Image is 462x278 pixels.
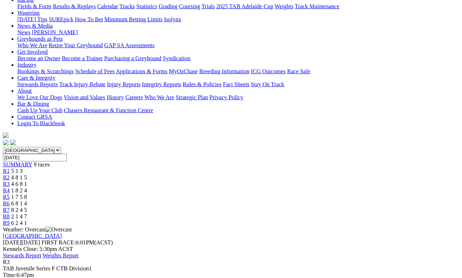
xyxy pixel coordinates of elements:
div: Industry [17,68,459,75]
a: Who We Are [144,94,174,100]
a: R5 [3,194,10,200]
img: logo-grsa-white.png [3,133,9,138]
a: Who We Are [17,42,47,48]
a: News & Media [17,23,53,29]
a: Rules & Policies [183,81,222,87]
a: MyOzChase [169,68,198,74]
div: News & Media [17,29,459,36]
a: Cash Up Your Club [17,107,62,113]
a: Weights [275,3,293,9]
span: 6 2 4 1 [11,220,27,226]
a: Tracks [119,3,135,9]
a: R7 [3,207,10,213]
span: R3 [3,259,10,265]
a: Syndication [163,55,190,61]
span: 8 2 4 5 [11,207,27,213]
a: Industry [17,62,36,68]
a: Care & Integrity [17,75,56,81]
a: Become an Owner [17,55,60,61]
a: Minimum Betting Limits [104,16,162,22]
span: 1 7 5 8 [11,194,27,200]
a: Coursing [179,3,200,9]
div: Get Involved [17,55,459,62]
a: Careers [125,94,143,100]
a: [GEOGRAPHIC_DATA] [3,233,62,239]
a: Bar & Dining [17,101,49,107]
img: Overcast [45,226,72,233]
a: [DATE] Tips [17,16,47,22]
a: Greyhounds as Pets [17,36,63,42]
span: Weather: Overcast [3,226,72,233]
a: Retire Your Greyhound [49,42,103,48]
a: Track Maintenance [295,3,339,9]
span: 1 8 2 4 [11,187,27,194]
a: ICG Outcomes [251,68,286,74]
span: [DATE] [3,239,40,246]
a: Vision and Values [64,94,105,100]
span: 9 races [34,161,50,168]
a: Results & Replays [53,3,96,9]
img: facebook.svg [3,140,9,145]
a: Contact GRSA [17,114,52,120]
div: Care & Integrity [17,81,459,88]
a: 2025 TAB Adelaide Cup [216,3,273,9]
a: Trials [201,3,215,9]
a: Grading [159,3,178,9]
a: R8 [3,213,10,220]
a: Get Involved [17,49,48,55]
a: Injury Reports [107,81,140,87]
a: Fields & Form [17,3,51,9]
a: Become a Trainer [62,55,103,61]
div: About [17,94,459,101]
div: TAB Juvenile Series F CTB Division1 [3,265,459,272]
a: Weights Report [43,252,79,259]
a: R1 [3,168,10,174]
a: We Love Our Dogs [17,94,62,100]
span: 5 1 3 [11,168,23,174]
a: Strategic Plan [176,94,208,100]
span: [DATE] [3,239,22,246]
a: Purchasing a Greyhound [104,55,161,61]
span: 6 8 1 4 [11,200,27,207]
a: Bookings & Scratchings [17,68,74,74]
a: Track Injury Rebate [59,81,105,87]
div: Racing [17,3,459,10]
a: R3 [3,181,10,187]
img: twitter.svg [10,140,16,145]
a: Schedule of Fees [75,68,114,74]
span: SUMMARY [3,161,32,168]
a: [PERSON_NAME] [32,29,78,35]
div: Kennels Close: 5:30pm ACST [3,246,459,252]
a: Stay On Track [251,81,284,87]
a: Applications & Forms [116,68,167,74]
a: Wagering [17,10,40,16]
input: Select date [3,154,67,161]
a: News [17,29,30,35]
a: Isolynx [164,16,181,22]
div: Greyhounds as Pets [17,42,459,49]
a: Fact Sheets [223,81,249,87]
span: Time: [3,272,17,278]
a: R2 [3,174,10,181]
div: Bar & Dining [17,107,459,114]
a: R9 [3,220,10,226]
span: 4 8 1 5 [11,174,27,181]
a: Privacy Policy [209,94,243,100]
span: 6:01PM(ACST) [42,239,113,246]
a: R4 [3,187,10,194]
a: Stewards Report [3,252,41,259]
a: SUREpick [49,16,73,22]
a: R6 [3,200,10,207]
a: Login To Blackbook [17,120,65,126]
span: 2 1 4 7 [11,213,27,220]
span: FIRST RACE: [42,239,75,246]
